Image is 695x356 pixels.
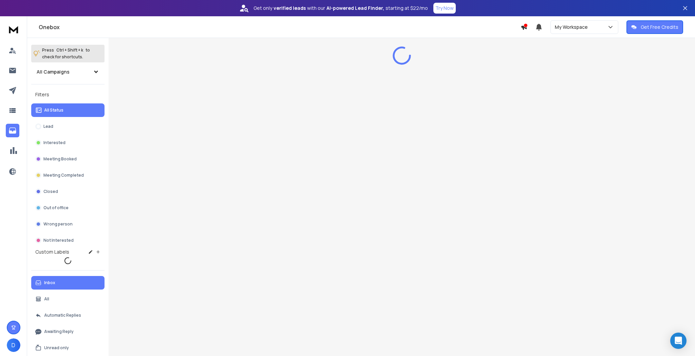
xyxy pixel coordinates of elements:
[44,313,81,318] p: Automatic Replies
[44,107,63,113] p: All Status
[641,24,678,31] p: Get Free Credits
[43,221,73,227] p: Wrong person
[43,156,77,162] p: Meeting Booked
[31,325,105,338] button: Awaiting Reply
[55,46,84,54] span: Ctrl + Shift + k
[7,338,20,352] button: D
[31,65,105,79] button: All Campaigns
[31,309,105,322] button: Automatic Replies
[326,5,384,12] strong: AI-powered Lead Finder,
[37,68,70,75] h1: All Campaigns
[43,173,84,178] p: Meeting Completed
[31,292,105,306] button: All
[626,20,683,34] button: Get Free Credits
[555,24,590,31] p: My Workspace
[7,23,20,36] img: logo
[43,124,53,129] p: Lead
[31,341,105,355] button: Unread only
[44,280,55,285] p: Inbox
[42,47,90,60] p: Press to check for shortcuts.
[43,205,69,211] p: Out of office
[31,185,105,198] button: Closed
[31,152,105,166] button: Meeting Booked
[31,90,105,99] h3: Filters
[31,103,105,117] button: All Status
[44,345,69,351] p: Unread only
[43,189,58,194] p: Closed
[31,120,105,133] button: Lead
[31,169,105,182] button: Meeting Completed
[35,249,69,255] h3: Custom Labels
[44,296,49,302] p: All
[39,23,521,31] h1: Onebox
[253,5,428,12] p: Get only with our starting at $22/mo
[31,234,105,247] button: Not Interested
[670,333,687,349] div: Open Intercom Messenger
[31,201,105,215] button: Out of office
[43,238,74,243] p: Not Interested
[274,5,306,12] strong: verified leads
[435,5,454,12] p: Try Now
[44,329,74,334] p: Awaiting Reply
[43,140,65,145] p: Interested
[31,217,105,231] button: Wrong person
[31,276,105,290] button: Inbox
[31,136,105,150] button: Interested
[433,3,456,14] button: Try Now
